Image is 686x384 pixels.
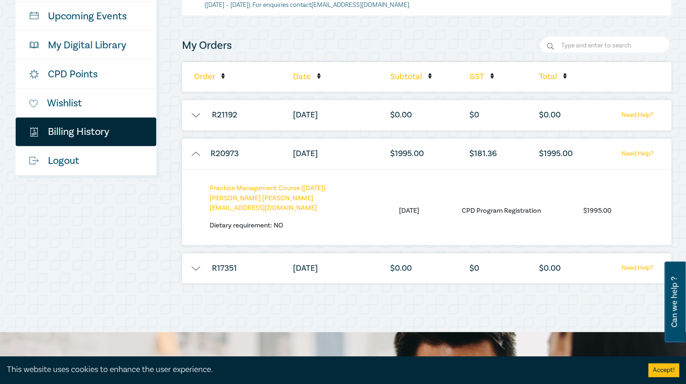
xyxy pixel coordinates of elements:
[648,363,679,377] button: Accept cookies
[465,139,513,169] li: $ 181.36
[462,206,541,216] li: CPD Program Registration
[16,89,156,117] a: Wishlist
[7,364,634,376] div: This website uses cookies to enhance the user experience.
[534,62,583,92] li: Total
[670,267,679,337] span: Can we help ?
[210,221,357,231] p: Dietary requirement:
[288,100,364,130] li: [DATE]
[534,253,583,284] li: $ 0.00
[288,62,364,92] li: Date
[31,129,33,133] tspan: $
[274,221,283,230] span: no
[288,139,364,169] li: [DATE]
[386,253,443,284] li: $ 0.00
[182,38,232,53] h4: My Orders
[16,146,156,175] a: Logout
[386,62,443,92] li: Subtotal
[386,139,443,169] li: $ 1995.00
[182,100,267,130] li: R21192
[386,100,443,130] li: $ 0.00
[16,31,156,59] a: My Digital Library
[16,117,156,146] a: $Billing History
[609,110,666,121] a: Need Help?
[609,148,666,160] a: Need Help?
[210,184,325,192] a: Practice Management Course ([DATE])
[16,2,156,30] a: Upcoming Events
[16,60,156,88] a: CPD Points
[465,100,513,130] li: $ 0
[465,253,513,284] li: $ 0
[540,36,671,55] input: Search
[182,62,267,92] li: Order
[583,206,611,216] li: $ 1995.00
[609,262,666,274] a: Need Help?
[465,62,513,92] li: GST
[182,253,267,284] li: R17351
[311,1,409,9] a: [EMAIL_ADDRESS][DOMAIN_NAME]
[534,139,583,169] li: $ 1995.00
[288,253,364,284] li: [DATE]
[210,183,357,213] p: [PERSON_NAME] [PERSON_NAME][EMAIL_ADDRESS][DOMAIN_NAME]
[399,206,419,216] li: [DATE]
[182,139,267,169] li: R20973
[534,100,583,130] li: $ 0.00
